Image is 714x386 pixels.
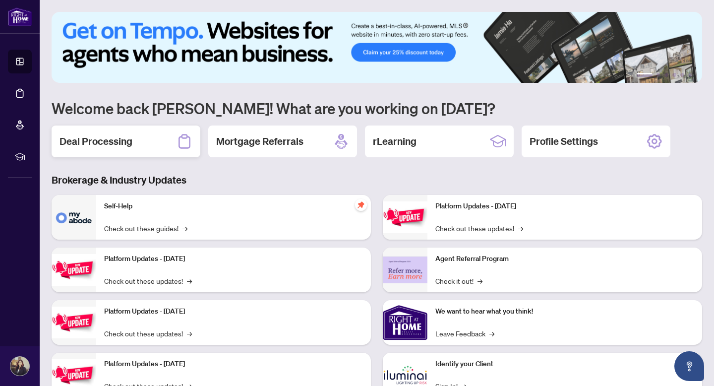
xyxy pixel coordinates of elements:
[674,351,704,381] button: Open asap
[383,201,427,233] img: Platform Updates - June 23, 2025
[187,328,192,339] span: →
[656,73,660,77] button: 2
[10,357,29,376] img: Profile Icon
[664,73,668,77] button: 3
[104,359,363,370] p: Platform Updates - [DATE]
[104,223,187,234] a: Check out these guides!→
[182,223,187,234] span: →
[518,223,523,234] span: →
[52,173,702,187] h3: Brokerage & Industry Updates
[383,257,427,284] img: Agent Referral Program
[383,300,427,345] img: We want to hear what you think!
[489,328,494,339] span: →
[435,275,482,286] a: Check it out!→
[688,73,692,77] button: 6
[637,73,653,77] button: 1
[373,134,416,148] h2: rLearning
[104,328,192,339] a: Check out these updates!→
[680,73,684,77] button: 5
[187,275,192,286] span: →
[52,254,96,285] img: Platform Updates - September 16, 2025
[672,73,676,77] button: 4
[435,306,694,317] p: We want to hear what you think!
[8,7,32,26] img: logo
[435,359,694,370] p: Identify your Client
[104,254,363,264] p: Platform Updates - [DATE]
[104,275,192,286] a: Check out these updates!→
[52,99,702,118] h1: Welcome back [PERSON_NAME]! What are you working on [DATE]?
[435,254,694,264] p: Agent Referral Program
[52,307,96,338] img: Platform Updates - July 21, 2025
[477,275,482,286] span: →
[104,306,363,317] p: Platform Updates - [DATE]
[216,134,303,148] h2: Mortgage Referrals
[52,12,702,83] img: Slide 0
[530,134,598,148] h2: Profile Settings
[435,223,523,234] a: Check out these updates!→
[435,328,494,339] a: Leave Feedback→
[355,199,367,211] span: pushpin
[52,195,96,240] img: Self-Help
[435,201,694,212] p: Platform Updates - [DATE]
[59,134,132,148] h2: Deal Processing
[104,201,363,212] p: Self-Help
